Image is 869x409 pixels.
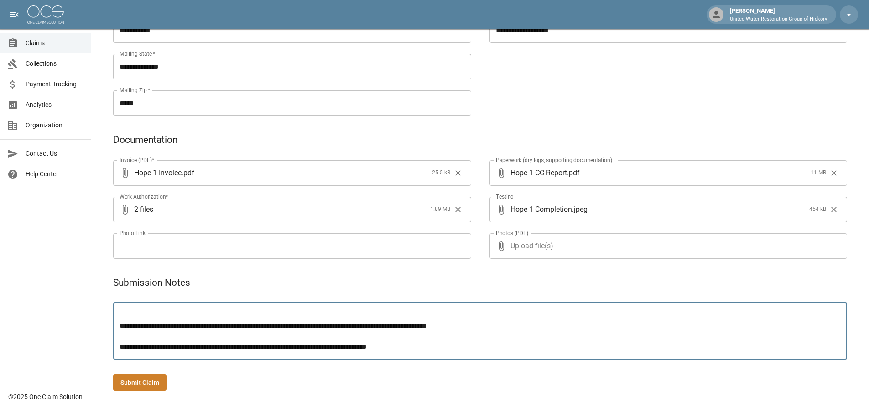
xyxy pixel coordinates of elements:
[809,205,826,214] span: 454 kB
[26,59,83,68] span: Collections
[26,121,83,130] span: Organization
[572,204,588,215] span: . jpeg
[26,38,83,48] span: Claims
[120,156,155,164] label: Invoice (PDF)*
[120,50,155,58] label: Mailing State
[827,203,841,216] button: Clear
[430,205,450,214] span: 1.89 MB
[27,5,64,24] img: ocs-logo-white-transparent.png
[120,193,168,200] label: Work Authorization*
[134,197,427,222] span: 2 files
[567,168,580,178] span: . pdf
[726,6,831,23] div: [PERSON_NAME]
[451,203,465,216] button: Clear
[432,168,450,178] span: 25.5 kB
[827,166,841,180] button: Clear
[496,193,514,200] label: Testing
[26,149,83,158] span: Contact Us
[26,100,83,110] span: Analytics
[510,168,567,178] span: Hope 1 CC Report
[120,229,146,237] label: Photo Link
[26,79,83,89] span: Payment Tracking
[8,392,83,401] div: © 2025 One Claim Solution
[26,169,83,179] span: Help Center
[120,86,151,94] label: Mailing Zip
[811,168,826,178] span: 11 MB
[730,16,827,23] p: United Water Restoration Group of Hickory
[451,166,465,180] button: Clear
[182,168,194,178] span: . pdf
[496,156,612,164] label: Paperwork (dry logs, supporting documentation)
[5,5,24,24] button: open drawer
[510,204,572,215] span: Hope 1 Completion
[496,229,528,237] label: Photos (PDF)
[113,374,167,391] button: Submit Claim
[134,168,182,178] span: Hope 1 Invoice
[510,233,823,259] span: Upload file(s)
